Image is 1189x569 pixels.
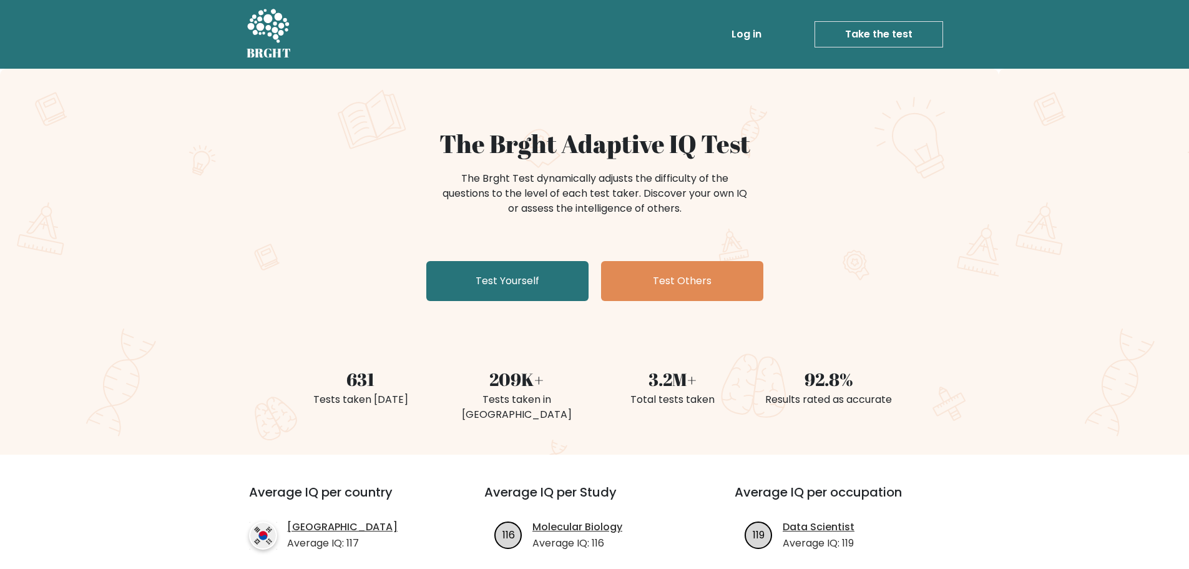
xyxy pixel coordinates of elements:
[439,171,751,216] div: The Brght Test dynamically adjusts the difficulty of the questions to the level of each test take...
[753,527,765,542] text: 119
[758,366,899,392] div: 92.8%
[290,392,431,407] div: Tests taken [DATE]
[484,485,705,515] h3: Average IQ per Study
[735,485,955,515] h3: Average IQ per occupation
[602,366,743,392] div: 3.2M+
[783,536,854,551] p: Average IQ: 119
[426,261,589,301] a: Test Yourself
[249,485,439,515] h3: Average IQ per country
[290,129,899,159] h1: The Brght Adaptive IQ Test
[446,366,587,392] div: 209K+
[502,527,515,542] text: 116
[446,392,587,422] div: Tests taken in [GEOGRAPHIC_DATA]
[783,520,854,535] a: Data Scientist
[532,520,622,535] a: Molecular Biology
[287,536,398,551] p: Average IQ: 117
[601,261,763,301] a: Test Others
[758,392,899,407] div: Results rated as accurate
[532,536,622,551] p: Average IQ: 116
[247,46,291,61] h5: BRGHT
[287,520,398,535] a: [GEOGRAPHIC_DATA]
[290,366,431,392] div: 631
[815,21,943,47] a: Take the test
[602,392,743,407] div: Total tests taken
[249,522,277,550] img: country
[727,22,766,47] a: Log in
[247,5,291,64] a: BRGHT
